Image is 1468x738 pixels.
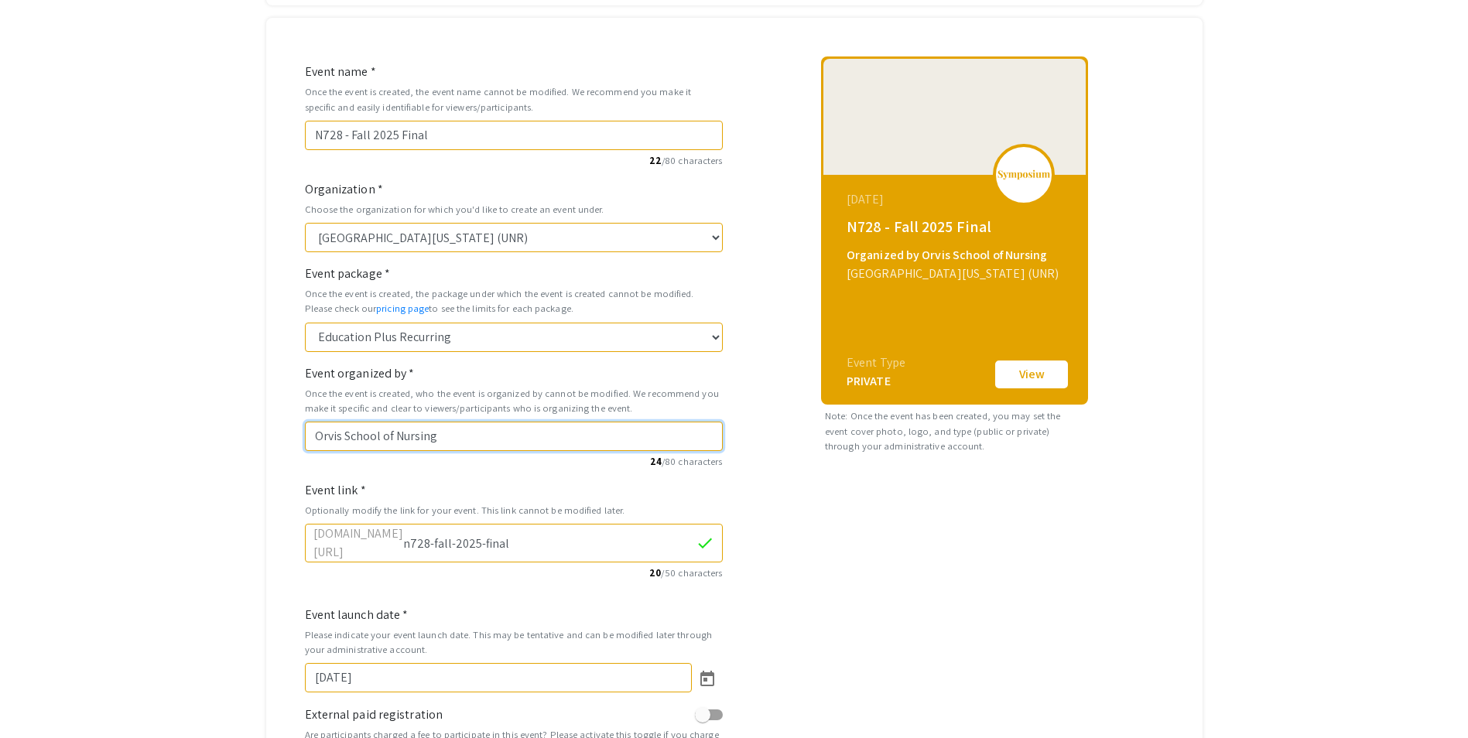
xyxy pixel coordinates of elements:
[997,169,1051,180] img: logo_v2.png
[305,153,723,168] small: /80 characters
[847,354,905,372] div: Event Type
[305,606,409,624] label: Event launch date *
[305,481,366,500] label: Event link *
[847,246,1066,265] div: Organized by Orvis School of Nursing
[305,286,723,316] small: Once the event is created, the package under which the event is created cannot be modified. Pleas...
[305,180,383,199] label: Organization *
[305,454,723,469] small: /80 characters
[376,302,429,315] a: pricing page
[847,372,905,391] div: PRIVATE
[650,455,662,468] span: 24
[305,627,723,657] small: Please indicate your event launch date. This may be tentative and can be modified later through y...
[305,706,443,724] label: External paid registration
[305,386,723,415] small: Once the event is created, who the event is organized by cannot be modified. We recommend you mak...
[847,190,1066,209] div: [DATE]
[696,534,714,552] mat-icon: check
[692,662,723,693] button: Open calendar
[847,215,1066,238] div: N728 - Fall 2025 Final
[649,154,662,167] span: 22
[305,265,391,283] label: Event package *
[821,405,1088,457] small: Note: Once the event has been created, you may set the event cover photo, logo, and type (public ...
[313,524,403,562] label: [DOMAIN_NAME][URL]
[305,63,376,81] label: Event name *
[993,358,1070,391] button: View
[847,265,1066,283] div: [GEOGRAPHIC_DATA][US_STATE] (UNR)
[305,503,723,518] small: Optionally modify the link for your event. This link cannot be modified later.
[305,364,415,383] label: Event organized by *
[305,565,723,580] small: /50 characters
[649,566,661,579] span: 20
[12,668,66,726] iframe: Chat
[305,84,723,114] small: Once the event is created, the event name cannot be modified. We recommend you make it specific a...
[305,202,723,217] small: Choose the organization for which you'd like to create an event under.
